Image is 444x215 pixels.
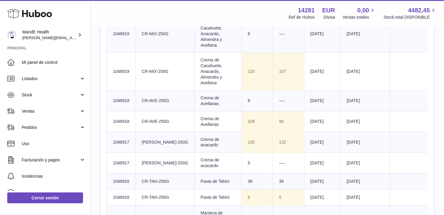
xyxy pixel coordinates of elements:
td: 6 [241,15,273,53]
td: 5 [241,153,273,173]
td: 1048916 [107,189,136,205]
td: -— [273,90,304,111]
td: [DATE] [340,189,390,205]
td: [DATE] [340,53,390,90]
span: Listados [22,76,79,82]
span: Incidencias [22,173,86,179]
td: 6 [241,90,273,111]
td: CR-AVE-250G [136,90,194,111]
td: [DATE] [340,111,390,132]
td: Pasta de Tahini [194,173,241,189]
td: [DATE] [340,132,390,153]
td: 107 [273,53,304,90]
td: 1048917 [107,132,136,153]
td: [DATE] [304,90,340,111]
td: -— [273,153,304,173]
span: Ventas [22,108,79,114]
span: Uso [22,141,86,147]
img: luis.mendieta@mandehealth.com [7,30,16,39]
a: 4482,45 Stock total DISPONIBLE [384,6,437,20]
span: [PERSON_NAME][EMAIL_ADDRESS][PERSON_NAME][DOMAIN_NAME] [22,35,153,40]
td: Crema de Cacahuete, Anacardo, Almendra y Avellana [194,15,241,53]
span: Canales [22,190,86,195]
td: 1048918 [107,111,136,132]
td: 1048919 [107,15,136,53]
span: Facturación y pagos [22,157,79,163]
a: Cerrar sesión [7,192,83,203]
td: 6 [241,189,273,205]
td: 120 [241,53,273,90]
td: Pasta de Tahini [194,189,241,205]
td: 1048918 [107,90,136,111]
span: Pedidos [22,125,79,130]
span: 4482,45 [408,6,430,14]
td: [DATE] [304,53,340,90]
td: 132 [273,132,304,153]
td: [DATE] [304,132,340,153]
td: [PERSON_NAME]-250G [136,132,194,153]
strong: EUR [322,6,335,14]
td: Crema de Avellanas [194,111,241,132]
span: Stock total DISPONIBLE [384,14,437,20]
td: [PERSON_NAME]-250G [136,153,194,173]
td: 96 [273,111,304,132]
a: 0,00 Ventas totales [343,6,376,20]
td: CR-TAH-250G [136,173,194,189]
span: Stock [22,92,79,98]
td: 1048919 [107,53,136,90]
span: 0,00 [357,6,369,14]
td: CR-TAH-250G [136,189,194,205]
td: Crema de Cacahuete, Anacardo, Almendra y Avellana [194,53,241,90]
td: 1048916 [107,173,136,189]
td: [DATE] [340,153,390,173]
td: [DATE] [304,189,340,205]
td: [DATE] [304,173,340,189]
div: MandE Health [22,29,77,41]
td: 36 [241,173,273,189]
td: Crema de Avellanas [194,90,241,111]
td: 36 [273,173,304,189]
td: 5 [273,189,304,205]
td: Crema de anacardo [194,132,241,153]
td: 130 [241,132,273,153]
span: Mi panel de control [22,60,86,65]
td: CR-MIX-250G [136,53,194,90]
td: [DATE] [340,90,390,111]
td: CR-MIX-250G [136,15,194,53]
td: [DATE] [340,173,390,189]
div: Divisa [324,14,335,20]
td: CR-AVE-250G [136,111,194,132]
td: [DATE] [304,153,340,173]
td: 108 [241,111,273,132]
td: 1048917 [107,153,136,173]
td: -— [273,15,304,53]
div: Ref de Huboo [289,14,315,20]
strong: 14281 [298,6,315,14]
td: Crema de anacardo [194,153,241,173]
td: [DATE] [340,15,390,53]
td: [DATE] [304,15,340,53]
td: [DATE] [304,111,340,132]
span: Ventas totales [343,14,376,20]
